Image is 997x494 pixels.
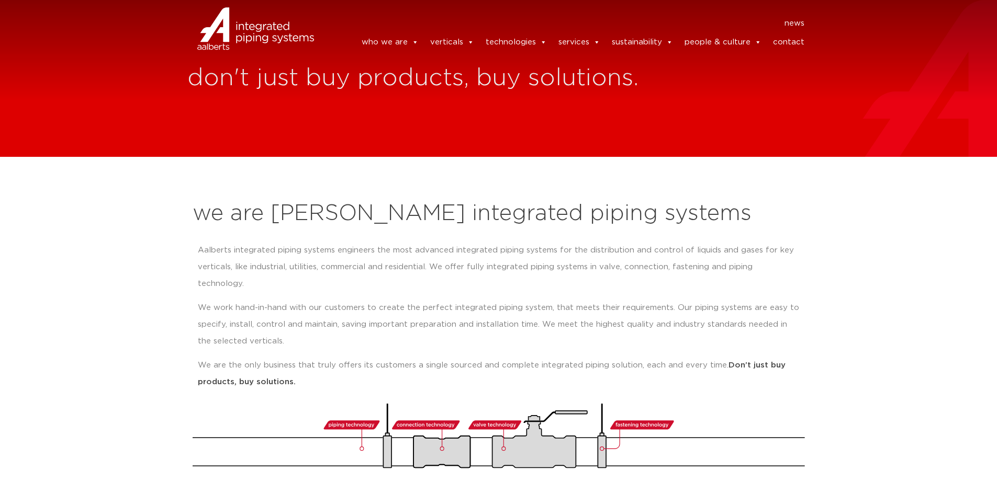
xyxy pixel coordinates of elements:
p: Aalberts integrated piping systems engineers the most advanced integrated piping systems for the ... [198,242,800,292]
a: people & culture [685,32,761,53]
a: news [785,15,804,32]
nav: Menu [330,15,805,32]
a: services [558,32,600,53]
h2: we are [PERSON_NAME] integrated piping systems [193,201,805,226]
a: contact [773,32,804,53]
p: We are the only business that truly offers its customers a single sourced and complete integrated... [198,357,800,390]
a: who we are [362,32,419,53]
a: verticals [430,32,474,53]
a: technologies [486,32,547,53]
p: We work hand-in-hand with our customers to create the perfect integrated piping system, that meet... [198,300,800,350]
a: sustainability [612,32,673,53]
